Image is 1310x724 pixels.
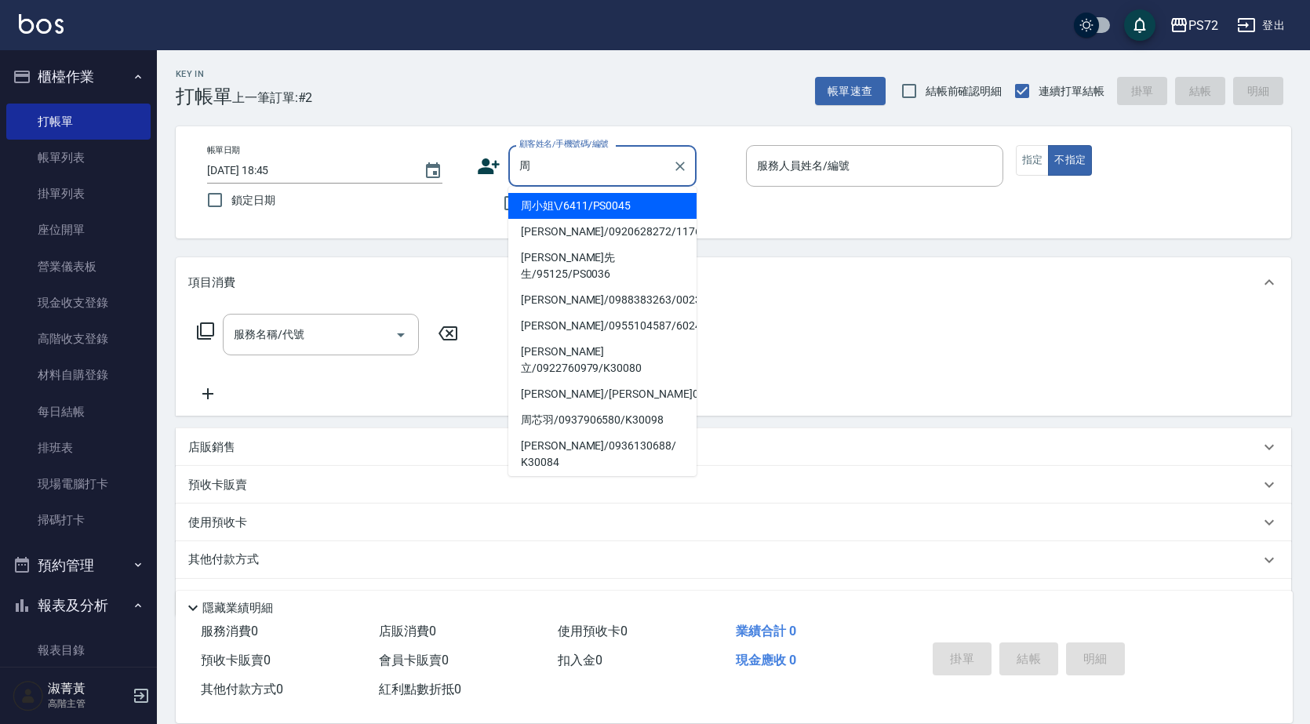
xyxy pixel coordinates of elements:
[48,681,128,697] h5: 淑菁黃
[6,466,151,502] a: 現場電腦打卡
[201,653,271,668] span: 預收卡販賣 0
[6,585,151,626] button: 報表及分析
[508,433,697,475] li: [PERSON_NAME]/0936130688/ K30084
[176,69,232,79] h2: Key In
[926,83,1003,100] span: 結帳前確認明細
[6,104,151,140] a: 打帳單
[188,515,247,531] p: 使用預收卡
[207,144,240,156] label: 帳單日期
[176,579,1291,617] div: 備註及來源
[508,245,697,287] li: [PERSON_NAME]先生/95125/PS0036
[736,653,796,668] span: 現金應收 0
[558,653,602,668] span: 扣入金 0
[176,466,1291,504] div: 預收卡販賣
[1039,83,1104,100] span: 連續打單結帳
[176,504,1291,541] div: 使用預收卡
[188,439,235,456] p: 店販銷售
[13,680,44,711] img: Person
[508,219,697,245] li: [PERSON_NAME]/0920628272/1176
[176,428,1291,466] div: 店販銷售
[6,140,151,176] a: 帳單列表
[508,381,697,407] li: [PERSON_NAME]/[PERSON_NAME]0073/0073
[1048,145,1092,176] button: 不指定
[6,545,151,586] button: 預約管理
[379,682,461,697] span: 紅利點數折抵 0
[1163,9,1224,42] button: PS72
[508,475,697,501] li: [PERSON_NAME]/0936130689/6067
[188,275,235,291] p: 項目消費
[201,624,258,639] span: 服務消費 0
[19,14,64,34] img: Logo
[379,653,449,668] span: 會員卡販賣 0
[508,407,697,433] li: 周芯羽/0937906580/K30098
[1016,145,1050,176] button: 指定
[508,313,697,339] li: [PERSON_NAME]/0955104587/6024
[176,257,1291,307] div: 項目消費
[6,632,151,668] a: 報表目錄
[6,212,151,248] a: 座位開單
[6,321,151,357] a: 高階收支登錄
[6,56,151,97] button: 櫃檯作業
[379,624,436,639] span: 店販消費 0
[388,322,413,347] button: Open
[414,152,452,190] button: Choose date, selected date is 2025-08-17
[176,85,232,107] h3: 打帳單
[231,192,275,209] span: 鎖定日期
[6,357,151,393] a: 材料自購登錄
[508,287,697,313] li: [PERSON_NAME]/0988383263/0023
[6,176,151,212] a: 掛單列表
[188,590,247,606] p: 備註及來源
[1188,16,1218,35] div: PS72
[519,138,609,150] label: 顧客姓名/手機號碼/編號
[6,430,151,466] a: 排班表
[1124,9,1155,41] button: save
[6,249,151,285] a: 營業儀表板
[202,600,273,617] p: 隱藏業績明細
[508,339,697,381] li: [PERSON_NAME]立/0922760979/K30080
[176,541,1291,579] div: 其他付款方式
[201,682,283,697] span: 其他付款方式 0
[508,193,697,219] li: 周小姐\/6411/PS0045
[188,477,247,493] p: 預收卡販賣
[1231,11,1291,40] button: 登出
[207,158,408,184] input: YYYY/MM/DD hh:mm
[558,624,628,639] span: 使用預收卡 0
[6,285,151,321] a: 現金收支登錄
[232,88,313,107] span: 上一筆訂單:#2
[6,502,151,538] a: 掃碼打卡
[188,551,267,569] p: 其他付款方式
[815,77,886,106] button: 帳單速查
[736,624,796,639] span: 業績合計 0
[669,155,691,177] button: Clear
[6,394,151,430] a: 每日結帳
[48,697,128,711] p: 高階主管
